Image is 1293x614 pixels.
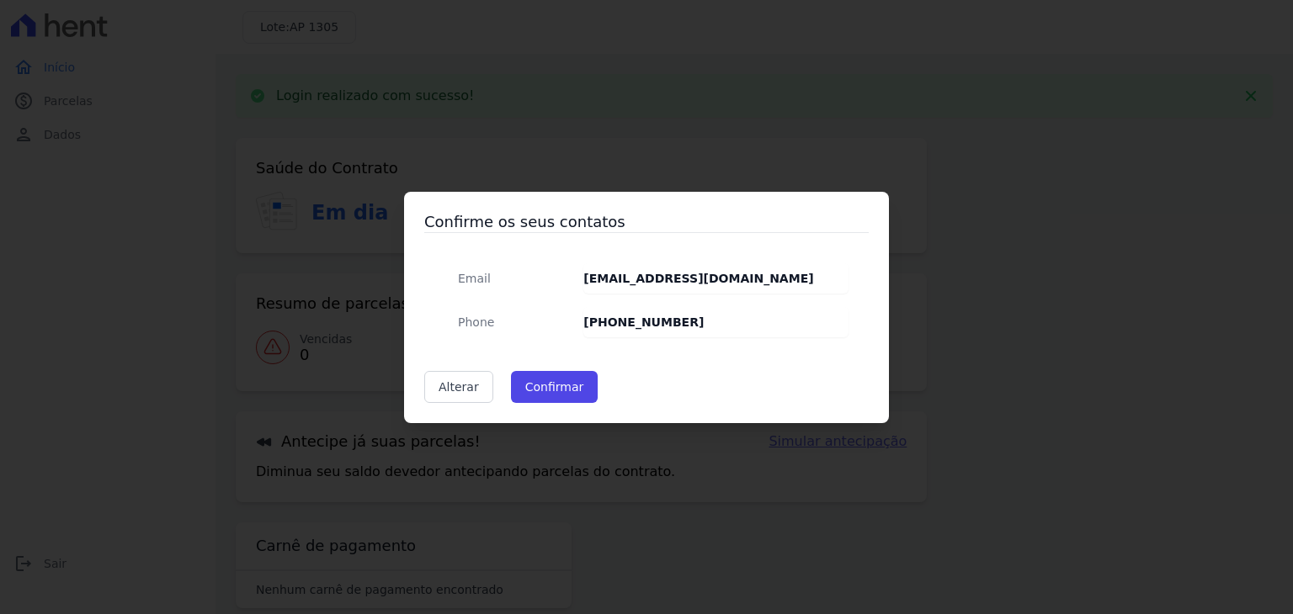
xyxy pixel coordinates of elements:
[458,315,494,329] span: translation missing: pt-BR.public.contracts.modal.confirmation.phone
[424,212,869,232] h3: Confirme os seus contatos
[583,315,704,329] strong: [PHONE_NUMBER]
[424,371,493,403] a: Alterar
[458,272,491,285] span: translation missing: pt-BR.public.contracts.modal.confirmation.email
[511,371,599,403] button: Confirmar
[583,272,813,285] strong: [EMAIL_ADDRESS][DOMAIN_NAME]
